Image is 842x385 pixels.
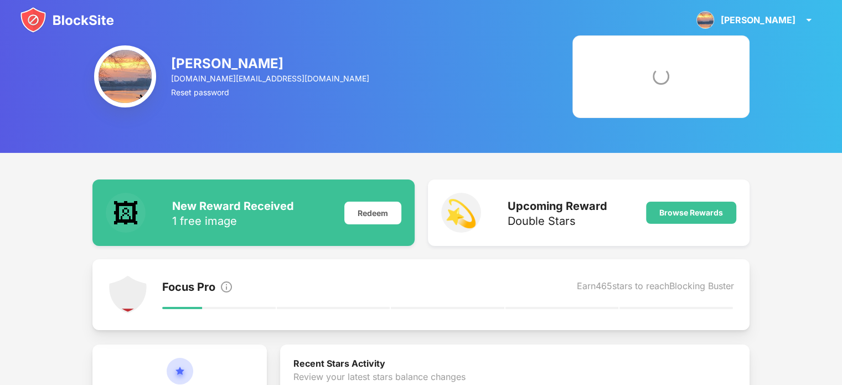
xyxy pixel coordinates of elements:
[20,7,114,33] img: blocksite-icon.svg
[171,74,370,83] div: [DOMAIN_NAME][EMAIL_ADDRESS][DOMAIN_NAME]
[344,202,401,224] div: Redeem
[508,215,607,227] div: Double Stars
[162,280,215,296] div: Focus Pro
[696,11,714,29] img: ACg8ocKGq-K3HciTbf3Wvrs12qtO2md_u9JjWTmRf0ykbpMbV1jjQLy6=s96-c
[172,199,294,213] div: New Reward Received
[172,215,294,227] div: 1 free image
[171,55,370,71] div: [PERSON_NAME]
[108,275,148,315] img: points-level-1.svg
[659,208,723,217] div: Browse Rewards
[577,280,734,296] div: Earn 465 stars to reach Blocking Buster
[171,88,370,97] div: Reset password
[94,45,156,107] img: ACg8ocKGq-K3HciTbf3Wvrs12qtO2md_u9JjWTmRf0ykbpMbV1jjQLy6=s96-c
[293,358,736,371] div: Recent Stars Activity
[508,199,607,213] div: Upcoming Reward
[220,280,233,294] img: info.svg
[721,14,795,25] div: [PERSON_NAME]
[106,193,146,233] div: 🖼
[441,193,481,233] div: 💫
